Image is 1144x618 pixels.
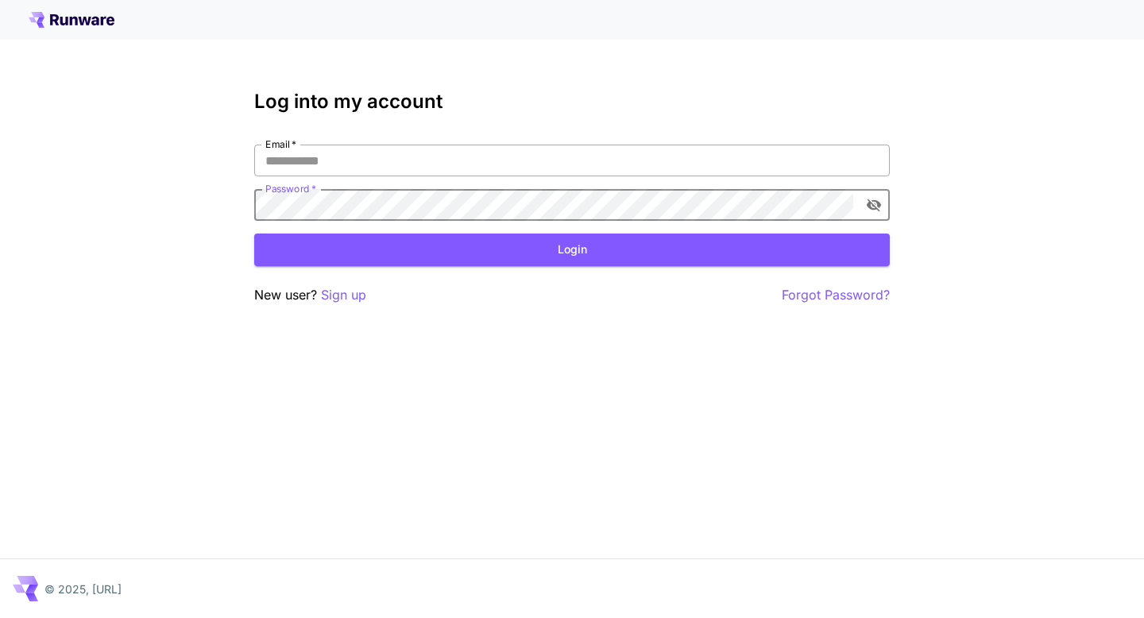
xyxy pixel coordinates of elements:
button: Sign up [321,285,366,305]
label: Email [265,137,296,151]
p: © 2025, [URL] [44,581,122,597]
button: Forgot Password? [782,285,890,305]
h3: Log into my account [254,91,890,113]
button: Login [254,234,890,266]
p: New user? [254,285,366,305]
label: Password [265,182,316,195]
button: toggle password visibility [860,191,888,219]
